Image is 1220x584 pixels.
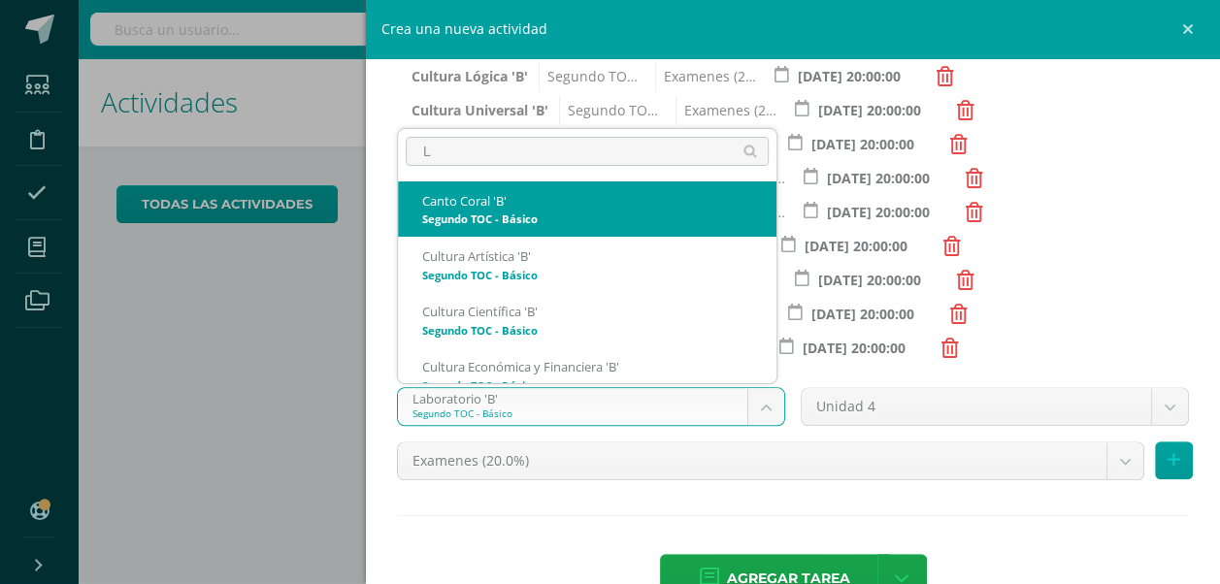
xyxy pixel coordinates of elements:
div: Cultura Artística 'B' [422,248,752,265]
div: Segundo TOC - Básico [422,325,752,336]
div: Cultura Económica y Financiera 'B' [422,359,752,375]
div: Segundo TOC - Básico [422,380,752,391]
div: Cultura Científica 'B' [422,304,752,320]
div: Segundo TOC - Básico [422,270,752,280]
div: Canto Coral 'B' [422,193,752,210]
div: Segundo TOC - Básico [422,213,752,224]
